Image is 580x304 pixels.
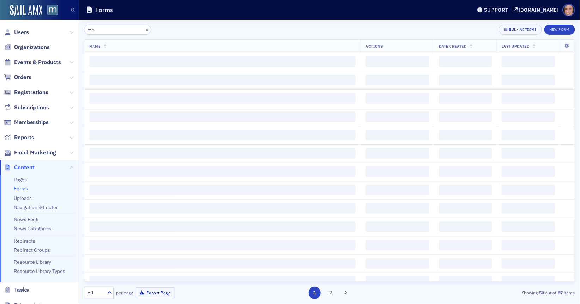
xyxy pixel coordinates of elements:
span: ‌ [502,93,555,104]
a: Resource Library Types [14,268,65,274]
span: Users [14,29,29,36]
span: ‌ [439,221,492,232]
div: Support [484,7,508,13]
span: ‌ [502,111,555,122]
span: ‌ [439,111,492,122]
span: ‌ [439,130,492,140]
span: ‌ [89,185,356,195]
img: SailAMX [10,5,42,16]
button: Bulk Actions [499,25,542,35]
span: ‌ [89,111,356,122]
a: Tasks [4,286,29,294]
button: × [144,26,150,32]
span: ‌ [366,130,429,140]
span: ‌ [89,203,356,214]
span: ‌ [439,276,492,287]
span: Reports [14,134,34,141]
span: ‌ [366,93,429,104]
a: News Categories [14,225,51,232]
span: ‌ [89,166,356,177]
span: ‌ [89,276,356,287]
label: per page [116,290,133,296]
span: ‌ [439,203,492,214]
span: ‌ [89,258,356,269]
span: ‌ [89,240,356,250]
span: ‌ [502,258,555,269]
span: ‌ [502,148,555,159]
span: ‌ [502,240,555,250]
span: ‌ [366,111,429,122]
a: Email Marketing [4,149,56,157]
span: ‌ [439,75,492,85]
span: Subscriptions [14,104,49,111]
a: Resource Library [14,259,51,265]
div: Showing out of items [416,290,575,296]
span: ‌ [502,185,555,195]
a: Users [4,29,29,36]
a: Subscriptions [4,104,49,111]
span: ‌ [502,166,555,177]
a: View Homepage [42,5,58,17]
span: ‌ [366,56,429,67]
span: ‌ [439,93,492,104]
a: News Posts [14,216,40,223]
a: Organizations [4,43,50,51]
button: [DOMAIN_NAME] [513,7,561,12]
span: ‌ [502,130,555,140]
div: 50 [87,289,103,297]
span: ‌ [502,203,555,214]
button: New Form [544,25,575,35]
a: Redirects [14,238,35,244]
span: ‌ [89,75,356,85]
span: ‌ [502,221,555,232]
span: ‌ [366,75,429,85]
strong: 87 [557,290,564,296]
button: 2 [324,287,337,299]
input: Search… [84,25,151,35]
span: Registrations [14,89,48,96]
a: Registrations [4,89,48,96]
a: Content [4,164,35,171]
a: Events & Products [4,59,61,66]
span: ‌ [439,56,492,67]
span: Events & Products [14,59,61,66]
span: Last Updated [502,44,529,49]
span: ‌ [366,148,429,159]
a: Forms [14,186,28,192]
strong: 50 [538,290,545,296]
div: Bulk Actions [509,28,536,31]
span: ‌ [366,203,429,214]
h1: Forms [95,6,113,14]
span: ‌ [439,258,492,269]
span: Name [89,44,100,49]
button: Export Page [136,287,175,298]
span: ‌ [439,166,492,177]
div: [DOMAIN_NAME] [519,7,558,13]
span: Orders [14,73,31,81]
span: Memberships [14,118,49,126]
img: SailAMX [47,5,58,16]
span: ‌ [439,240,492,250]
span: ‌ [89,93,356,104]
a: Navigation & Footer [14,204,58,211]
span: Date Created [439,44,466,49]
span: Content [14,164,35,171]
a: New Form [544,26,575,32]
span: ‌ [366,240,429,250]
span: Profile [563,4,575,16]
a: Pages [14,176,27,183]
span: ‌ [366,258,429,269]
span: ‌ [366,166,429,177]
a: Redirect Groups [14,247,50,253]
span: ‌ [89,56,356,67]
span: ‌ [366,185,429,195]
span: Email Marketing [14,149,56,157]
span: ‌ [502,276,555,287]
span: ‌ [502,56,555,67]
button: 1 [309,287,321,299]
span: ‌ [439,185,492,195]
span: Tasks [14,286,29,294]
a: Uploads [14,195,32,201]
a: Orders [4,73,31,81]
